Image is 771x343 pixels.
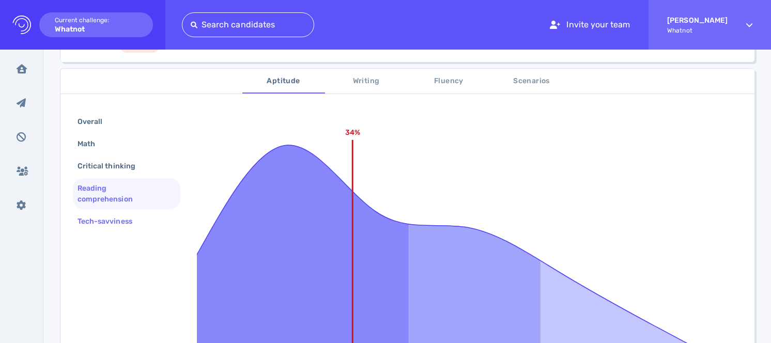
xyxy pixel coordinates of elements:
text: 34% [345,128,360,137]
div: Critical thinking [75,159,148,174]
div: Reading comprehension [75,181,169,207]
span: Writing [331,75,402,88]
span: Whatnot [667,27,728,34]
span: Scenarios [497,75,567,88]
div: Overall [75,114,115,129]
div: Math [75,136,107,151]
span: Fluency [414,75,484,88]
div: Tech-savviness [75,214,145,229]
span: Aptitude [249,75,319,88]
strong: [PERSON_NAME] [667,16,728,25]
